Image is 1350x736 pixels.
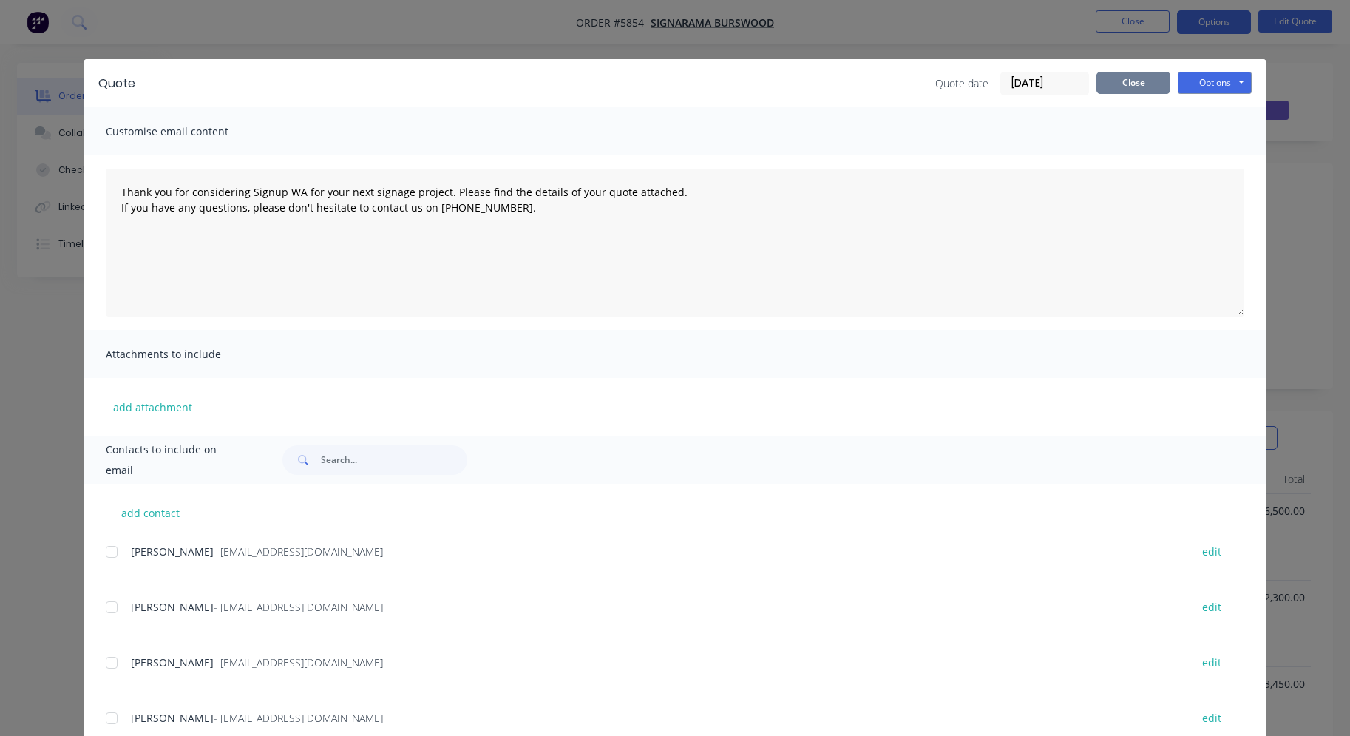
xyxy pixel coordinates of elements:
span: [PERSON_NAME] [131,544,214,558]
button: add attachment [106,396,200,418]
button: add contact [106,502,194,524]
div: Quote [98,75,135,92]
span: Contacts to include on email [106,439,245,481]
span: - [EMAIL_ADDRESS][DOMAIN_NAME] [214,711,383,725]
button: Options [1178,72,1252,94]
span: - [EMAIL_ADDRESS][DOMAIN_NAME] [214,600,383,614]
span: - [EMAIL_ADDRESS][DOMAIN_NAME] [214,544,383,558]
span: [PERSON_NAME] [131,600,214,614]
span: [PERSON_NAME] [131,711,214,725]
input: Search... [321,445,467,475]
button: edit [1193,597,1230,617]
textarea: Thank you for considering Signup WA for your next signage project. Please find the details of you... [106,169,1244,317]
span: Quote date [935,75,988,91]
span: [PERSON_NAME] [131,655,214,669]
button: edit [1193,652,1230,672]
button: edit [1193,708,1230,728]
span: - [EMAIL_ADDRESS][DOMAIN_NAME] [214,655,383,669]
span: Customise email content [106,121,268,142]
span: Attachments to include [106,344,268,365]
button: edit [1193,541,1230,561]
button: Close [1096,72,1170,94]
